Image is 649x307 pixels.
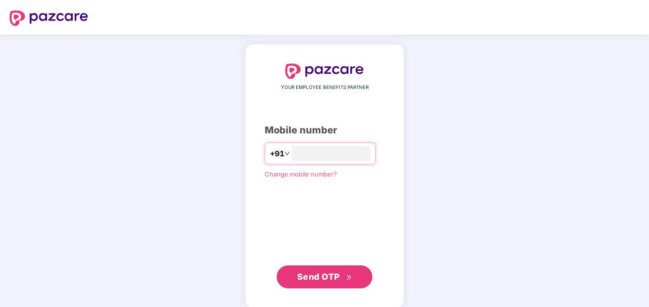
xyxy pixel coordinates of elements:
[281,84,369,91] span: YOUR EMPLOYEE BENEFITS PARTNER
[265,170,337,178] a: Change mobile number?
[10,11,88,26] img: logo
[270,148,284,160] span: +91
[346,274,352,281] span: double-right
[277,265,372,288] button: Send OTPdouble-right
[285,64,364,79] img: logo
[284,151,290,156] span: down
[265,123,384,138] div: Mobile number
[297,272,340,282] span: Send OTP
